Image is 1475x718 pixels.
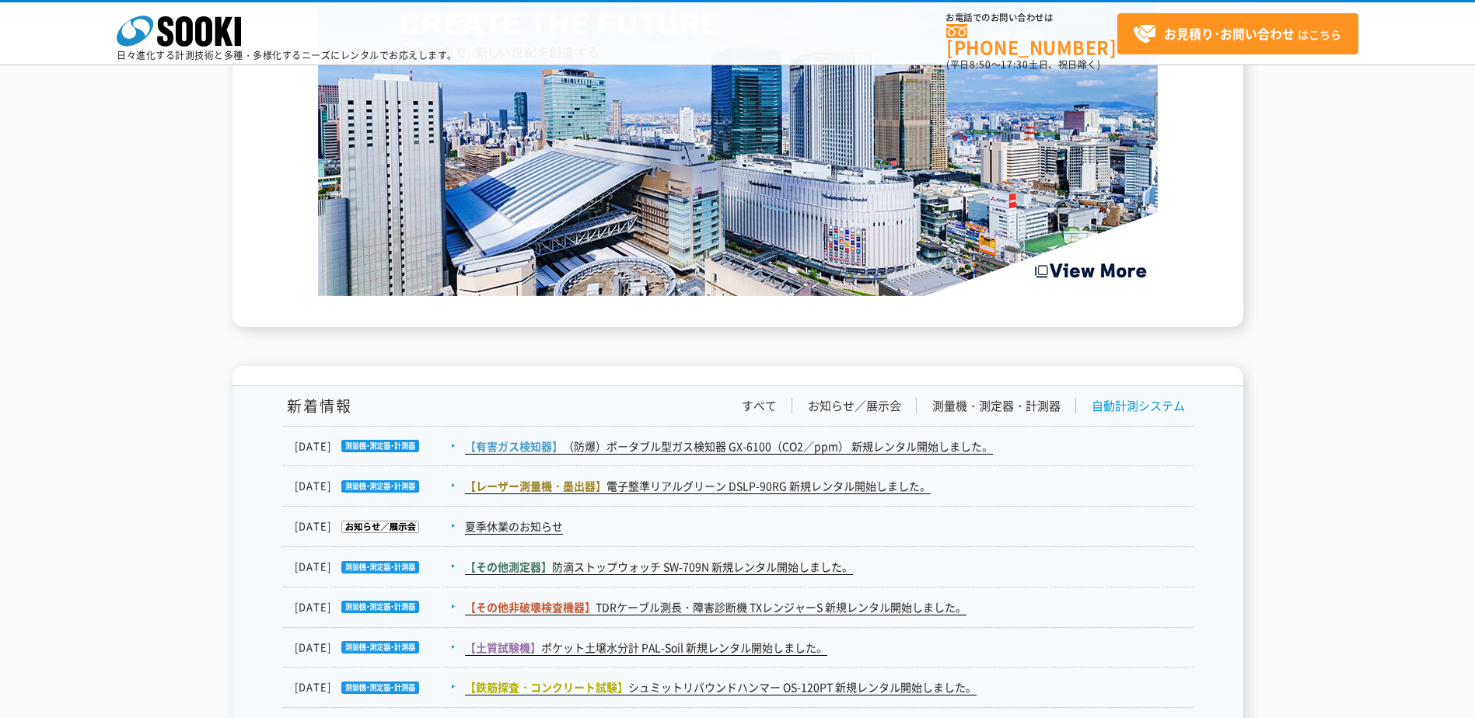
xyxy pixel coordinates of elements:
[295,478,463,494] dt: [DATE]
[331,440,419,452] img: 測量機・測定器・計測器
[946,24,1117,56] a: [PHONE_NUMBER]
[465,679,628,695] span: 【鉄筋探査・コンクリート試験】
[465,559,853,575] a: 【その他測定器】防滴ストップウォッチ SW-709N 新規レンタル開始しました。
[465,640,827,656] a: 【土質試験機】ポケット土壌水分計 PAL-Soil 新規レンタル開始しました。
[295,679,463,695] dt: [DATE]
[465,640,541,655] span: 【土質試験機】
[946,58,1100,71] span: (平日 ～ 土日、祝日除く)
[465,478,606,493] span: 【レーザー測量機・墨出器】
[295,438,463,455] dt: [DATE]
[742,398,777,414] a: すべて
[331,521,419,533] img: お知らせ／展示会
[295,599,463,615] dt: [DATE]
[465,518,563,535] a: 夏季休業のお知らせ
[318,280,1158,295] a: Create the Future
[465,438,993,455] a: 【有害ガス検知器】（防爆）ポータブル型ガス検知器 GX-6100（CO2／ppm） 新規レンタル開始しました。
[283,398,352,414] h1: 新着情報
[465,478,931,494] a: 【レーザー測量機・墨出器】電子整準リアルグリーン DSLP-90RG 新規レンタル開始しました。
[331,561,419,573] img: 測量機・測定器・計測器
[970,58,991,71] span: 8:50
[932,398,1061,414] a: 測量機・測定器・計測器
[808,398,901,414] a: お知らせ／展示会
[465,599,966,615] a: 【その他非破壊検査機器】TDRケーブル測長・障害診断機 TXレンジャーS 新規レンタル開始しました。
[465,438,563,454] span: 【有害ガス検知器】
[1092,398,1185,414] a: 自動計測システム
[465,679,977,695] a: 【鉄筋探査・コンクリート試験】シュミットリバウンドハンマー OS-120PT 新規レンタル開始しました。
[465,599,596,615] span: 【その他非破壊検査機器】
[465,559,552,574] span: 【その他測定器】
[331,480,419,493] img: 測量機・測定器・計測器
[946,13,1117,23] span: お電話でのお問い合わせは
[1164,24,1295,43] strong: お見積り･お問い合わせ
[295,640,463,656] dt: [DATE]
[1133,23,1341,46] span: はこちら
[295,559,463,575] dt: [DATE]
[117,51,457,60] p: 日々進化する計測技術と多種・多様化するニーズにレンタルでお応えします。
[331,681,419,694] img: 測量機・測定器・計測器
[295,518,463,535] dt: [DATE]
[1117,13,1358,54] a: お見積り･お問い合わせはこちら
[331,601,419,613] img: 測量機・測定器・計測器
[1001,58,1029,71] span: 17:30
[331,641,419,654] img: 測量機・測定器・計測器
